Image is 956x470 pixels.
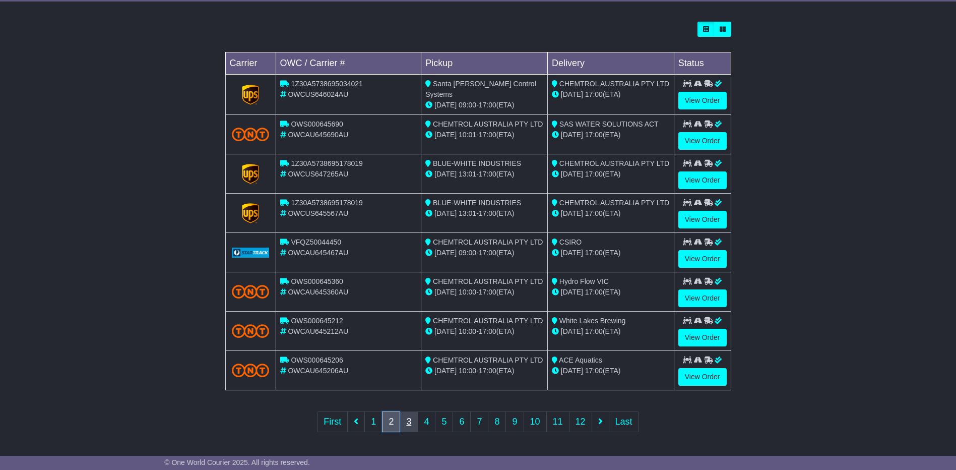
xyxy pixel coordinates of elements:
[276,52,421,75] td: OWC / Carrier #
[225,52,276,75] td: Carrier
[569,412,592,432] a: 12
[232,364,270,377] img: TNT_Domestic.png
[425,100,543,110] div: - (ETA)
[288,209,348,217] span: OWCUS645567AU
[552,130,670,140] div: (ETA)
[561,131,583,139] span: [DATE]
[559,120,659,128] span: SAS WATER SOLUTIONS ACT
[291,120,343,128] span: OWS000645690
[288,367,348,375] span: OWCAU645206AU
[434,209,457,217] span: [DATE]
[479,288,496,296] span: 17:00
[288,288,348,296] span: OWCAU645360AU
[425,208,543,219] div: - (ETA)
[453,412,471,432] a: 6
[242,164,259,184] img: GetCarrierServiceLogo
[434,131,457,139] span: [DATE]
[434,170,457,178] span: [DATE]
[434,288,457,296] span: [DATE]
[559,356,602,364] span: ACE Aquatics
[479,101,496,109] span: 17:00
[459,249,476,257] span: 09:00
[585,209,603,217] span: 17:00
[382,412,400,432] a: 2
[479,327,496,335] span: 17:00
[559,238,582,246] span: CSIRO
[678,250,727,268] a: View Order
[678,329,727,346] a: View Order
[459,367,476,375] span: 10:00
[291,317,343,325] span: OWS000645212
[552,287,670,298] div: (ETA)
[561,367,583,375] span: [DATE]
[559,159,669,167] span: CHEMTROL AUSTRALIA PTY LTD
[425,366,543,376] div: - (ETA)
[585,131,603,139] span: 17:00
[585,249,603,257] span: 17:00
[433,159,521,167] span: BLUE-WHITE INDUSTRIES
[434,101,457,109] span: [DATE]
[678,171,727,189] a: View Order
[561,327,583,335] span: [DATE]
[433,277,543,285] span: CHEMTROL AUSTRALIA PTY LTD
[291,277,343,285] span: OWS000645360
[288,170,348,178] span: OWCUS647265AU
[433,356,543,364] span: CHEMTROL AUSTRALIA PTY LTD
[609,412,639,432] a: Last
[585,288,603,296] span: 17:00
[561,170,583,178] span: [DATE]
[291,356,343,364] span: OWS000645206
[559,199,669,207] span: CHEMTROL AUSTRALIA PTY LTD
[459,288,476,296] span: 10:00
[479,367,496,375] span: 17:00
[425,326,543,337] div: - (ETA)
[479,209,496,217] span: 17:00
[400,412,418,432] a: 3
[459,131,476,139] span: 10:01
[678,289,727,307] a: View Order
[674,52,731,75] td: Status
[434,327,457,335] span: [DATE]
[559,277,609,285] span: Hydro Flow VIC
[433,120,543,128] span: CHEMTROL AUSTRALIA PTY LTD
[425,80,536,98] span: Santa [PERSON_NAME] Control Systems
[678,368,727,386] a: View Order
[524,412,547,432] a: 10
[552,208,670,219] div: (ETA)
[470,412,488,432] a: 7
[434,367,457,375] span: [DATE]
[552,248,670,258] div: (ETA)
[291,238,341,246] span: VFQZ50044450
[232,285,270,299] img: TNT_Domestic.png
[425,287,543,298] div: - (ETA)
[678,92,727,109] a: View Order
[505,412,524,432] a: 9
[552,169,670,180] div: (ETA)
[585,327,603,335] span: 17:00
[232,128,270,141] img: TNT_Domestic.png
[291,199,362,207] span: 1Z30A5738695178019
[421,52,548,75] td: Pickup
[559,317,626,325] span: White Lakes Brewing
[434,249,457,257] span: [DATE]
[288,249,348,257] span: OWCAU645467AU
[561,209,583,217] span: [DATE]
[433,317,543,325] span: CHEMTROL AUSTRALIA PTY LTD
[288,90,348,98] span: OWCUS646024AU
[459,209,476,217] span: 13:01
[425,130,543,140] div: - (ETA)
[288,327,348,335] span: OWCAU645212AU
[242,85,259,105] img: GetCarrierServiceLogo
[433,238,543,246] span: CHEMTROL AUSTRALIA PTY LTD
[546,412,569,432] a: 11
[678,132,727,150] a: View Order
[242,203,259,223] img: GetCarrierServiceLogo
[479,249,496,257] span: 17:00
[291,159,362,167] span: 1Z30A5738695178019
[425,248,543,258] div: - (ETA)
[479,131,496,139] span: 17:00
[479,170,496,178] span: 17:00
[164,458,310,466] span: © One World Courier 2025. All rights reserved.
[459,327,476,335] span: 10:00
[585,170,603,178] span: 17:00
